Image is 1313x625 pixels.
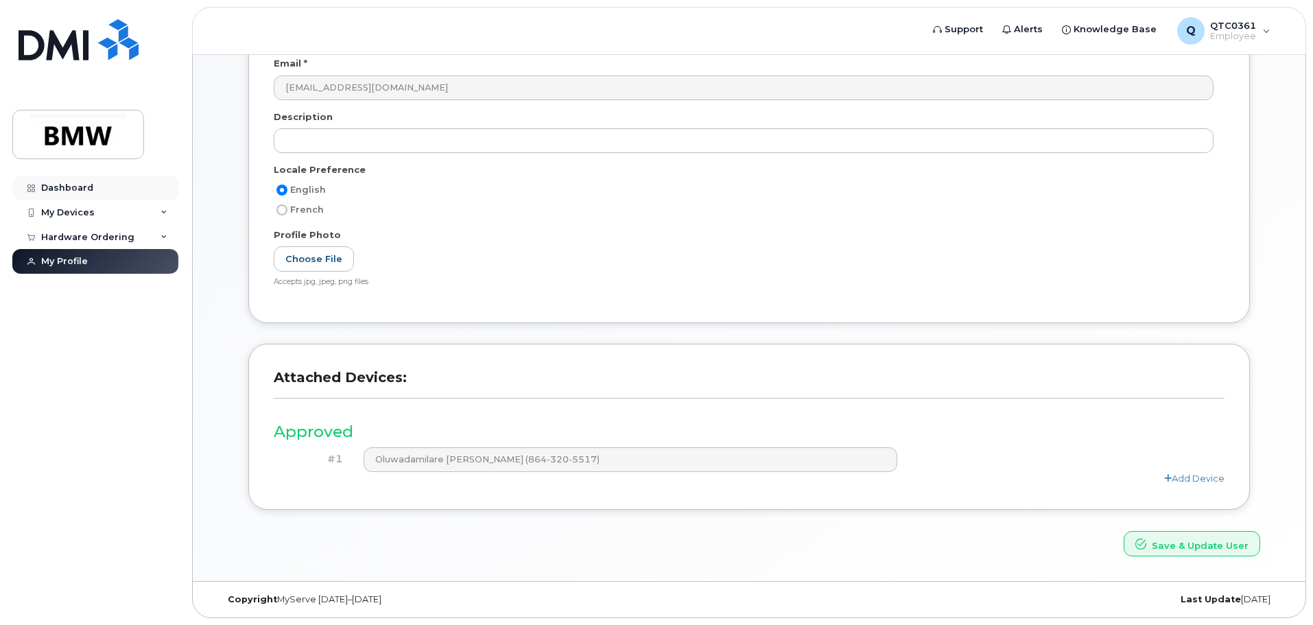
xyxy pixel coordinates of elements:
[276,185,287,196] input: English
[290,185,326,195] span: English
[1186,23,1196,39] span: Q
[276,204,287,215] input: French
[274,246,354,272] label: Choose File
[1210,31,1256,42] span: Employee
[228,594,277,604] strong: Copyright
[290,204,324,215] span: French
[926,594,1281,605] div: [DATE]
[1253,565,1303,615] iframe: Messenger Launcher
[274,110,333,123] label: Description
[1074,23,1157,36] span: Knowledge Base
[1014,23,1043,36] span: Alerts
[217,594,572,605] div: MyServe [DATE]–[DATE]
[274,277,1214,287] div: Accepts jpg, jpeg, png files
[1181,594,1241,604] strong: Last Update
[1052,16,1166,43] a: Knowledge Base
[923,16,993,43] a: Support
[1168,17,1280,45] div: QTC0361
[284,453,343,465] h4: #1
[1210,20,1256,31] span: QTC0361
[274,423,1225,440] h3: Approved
[1164,473,1225,484] a: Add Device
[1124,531,1260,556] button: Save & Update User
[993,16,1052,43] a: Alerts
[274,369,1225,399] h3: Attached Devices:
[274,57,307,70] label: Email *
[274,163,366,176] label: Locale Preference
[274,228,341,241] label: Profile Photo
[945,23,983,36] span: Support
